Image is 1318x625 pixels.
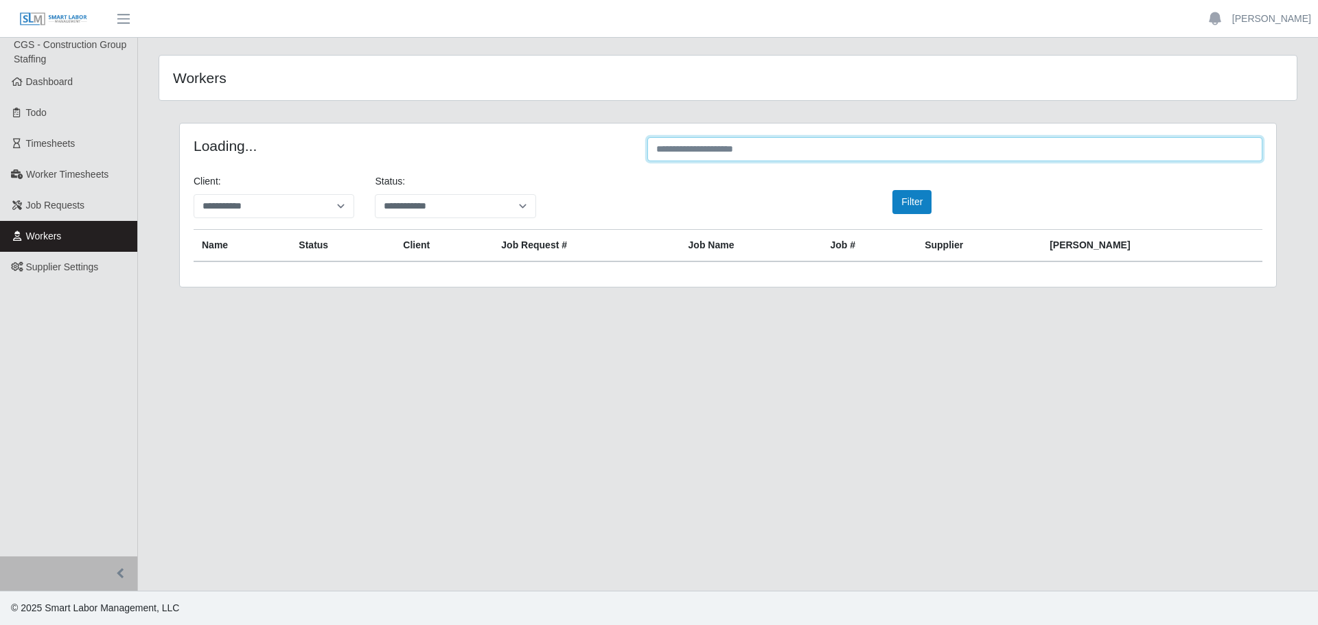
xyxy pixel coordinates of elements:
span: Job Requests [26,200,85,211]
img: SLM Logo [19,12,88,27]
th: Supplier [916,230,1041,262]
span: Timesheets [26,138,76,149]
span: Todo [26,107,47,118]
th: Job Name [680,230,822,262]
button: Filter [892,190,932,214]
th: Name [194,230,290,262]
span: Dashboard [26,76,73,87]
h4: Loading... [194,137,627,154]
th: [PERSON_NAME] [1041,230,1262,262]
th: Job # [822,230,916,262]
th: Job Request # [493,230,680,262]
span: © 2025 Smart Labor Management, LLC [11,602,179,613]
th: Status [290,230,395,262]
label: Client: [194,174,221,189]
span: Workers [26,231,62,241]
span: Worker Timesheets [26,169,108,180]
a: [PERSON_NAME] [1232,12,1311,26]
span: CGS - Construction Group Staffing [14,39,126,64]
label: Status: [375,174,405,189]
span: Supplier Settings [26,261,99,272]
th: Client [395,230,493,262]
h4: Workers [173,69,623,86]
